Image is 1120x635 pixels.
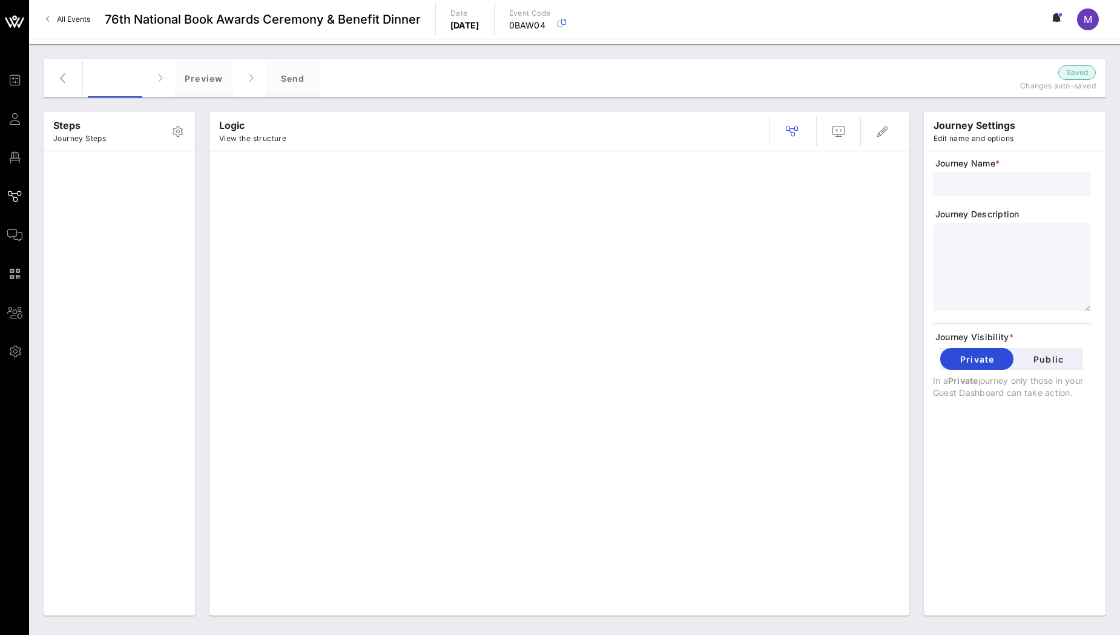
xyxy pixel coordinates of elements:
div: M [1077,8,1099,30]
span: Public [1023,354,1073,364]
span: All Events [57,15,90,24]
button: Private [940,348,1013,370]
p: [DATE] [450,19,479,31]
span: Journey Description [935,208,1090,220]
span: Saved [1066,67,1088,79]
a: All Events [39,10,97,29]
span: M [1084,13,1092,25]
p: Logic [219,118,286,133]
span: Private [948,375,978,386]
p: Edit name and options [934,133,1015,145]
span: Journey Name [935,157,1090,169]
p: In a journey only those in your Guest Dashboard can take action. [933,375,1090,399]
p: Event Code [509,7,551,19]
p: Journey Steps [53,133,106,145]
span: Journey Visibility [935,331,1090,343]
p: View the structure [219,133,286,145]
p: Changes auto-saved [944,80,1096,92]
p: Steps [53,118,106,133]
p: journey settings [934,118,1015,133]
p: 0BAW04 [509,19,551,31]
p: Date [450,7,479,19]
span: Private [950,354,1004,364]
div: Send [266,59,320,97]
span: 76th National Book Awards Ceremony & Benefit Dinner [105,10,421,28]
div: Preview [175,59,233,97]
button: Public [1013,348,1083,370]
